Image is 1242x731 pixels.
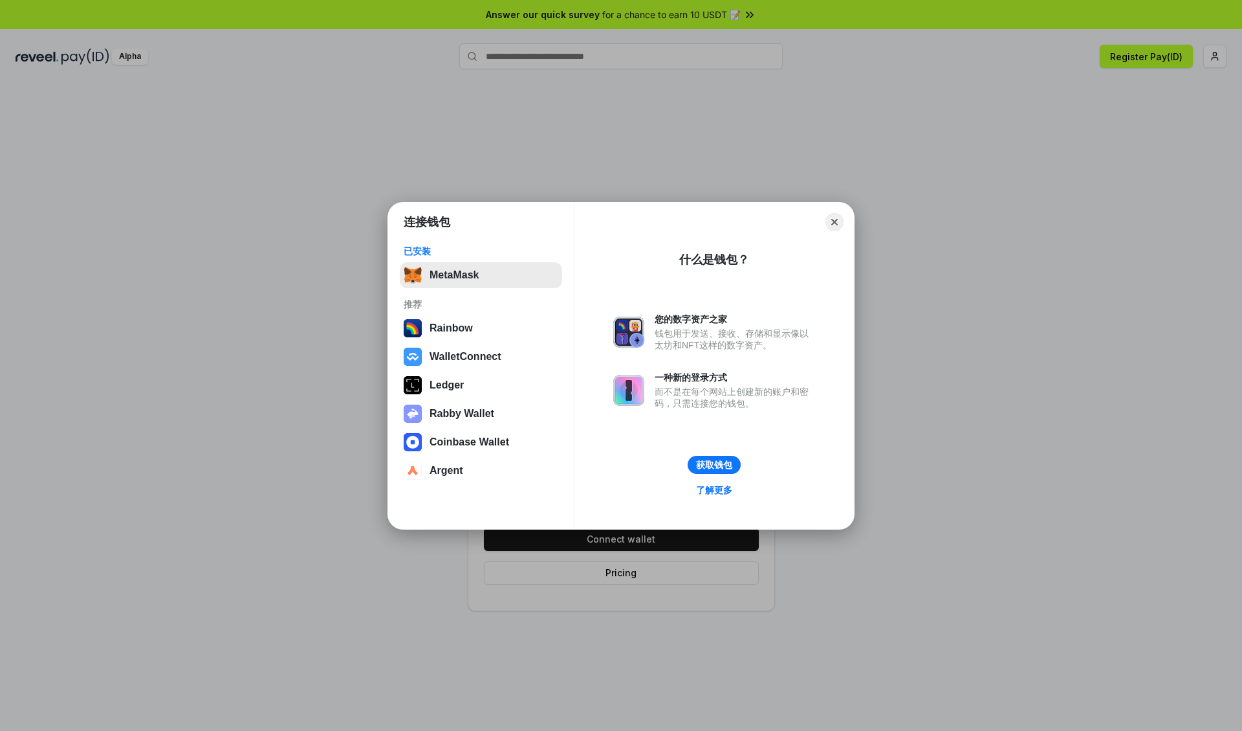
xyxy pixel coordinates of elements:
[404,214,450,230] h1: 连接钱包
[430,465,463,477] div: Argent
[655,386,815,409] div: 而不是在每个网站上创建新的账户和密码，只需连接您的钱包。
[430,436,509,448] div: Coinbase Wallet
[430,379,464,391] div: Ledger
[400,262,562,288] button: MetaMask
[696,484,732,496] div: 了解更多
[404,405,422,423] img: svg+xml,%3Csvg%20xmlns%3D%22http%3A%2F%2Fwww.w3.org%2F2000%2Fsvg%22%20fill%3D%22none%22%20viewBox...
[655,372,815,383] div: 一种新的登录方式
[404,462,422,480] img: svg+xml,%3Csvg%20width%3D%2228%22%20height%3D%2228%22%20viewBox%3D%220%200%2028%2028%22%20fill%3D...
[404,348,422,366] img: svg+xml,%3Csvg%20width%3D%2228%22%20height%3D%2228%22%20viewBox%3D%220%200%2028%2028%22%20fill%3D...
[430,408,494,420] div: Rabby Wallet
[400,372,562,398] button: Ledger
[404,245,558,257] div: 已安装
[688,482,740,499] a: 了解更多
[404,433,422,451] img: svg+xml,%3Csvg%20width%3D%2228%22%20height%3D%2228%22%20viewBox%3D%220%200%2028%2028%22%20fill%3D...
[430,269,479,281] div: MetaMask
[400,429,562,455] button: Coinbase Wallet
[404,266,422,284] img: svg+xml,%3Csvg%20fill%3D%22none%22%20height%3D%2233%22%20viewBox%3D%220%200%2035%2033%22%20width%...
[430,351,501,363] div: WalletConnect
[404,319,422,337] img: svg+xml,%3Csvg%20width%3D%22120%22%20height%3D%22120%22%20viewBox%3D%220%200%20120%20120%22%20fil...
[696,459,732,471] div: 获取钱包
[400,344,562,370] button: WalletConnect
[613,317,644,348] img: svg+xml,%3Csvg%20xmlns%3D%22http%3A%2F%2Fwww.w3.org%2F2000%2Fsvg%22%20fill%3D%22none%22%20viewBox...
[430,322,473,334] div: Rainbow
[404,298,558,310] div: 推荐
[688,456,741,474] button: 获取钱包
[825,213,844,231] button: Close
[404,376,422,394] img: svg+xml,%3Csvg%20xmlns%3D%22http%3A%2F%2Fwww.w3.org%2F2000%2Fsvg%22%20width%3D%2228%22%20height%3...
[679,252,749,267] div: 什么是钱包？
[655,313,815,325] div: 您的数字资产之家
[400,458,562,484] button: Argent
[400,401,562,427] button: Rabby Wallet
[400,315,562,341] button: Rainbow
[613,375,644,406] img: svg+xml,%3Csvg%20xmlns%3D%22http%3A%2F%2Fwww.w3.org%2F2000%2Fsvg%22%20fill%3D%22none%22%20viewBox...
[655,328,815,351] div: 钱包用于发送、接收、存储和显示像以太坊和NFT这样的数字资产。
